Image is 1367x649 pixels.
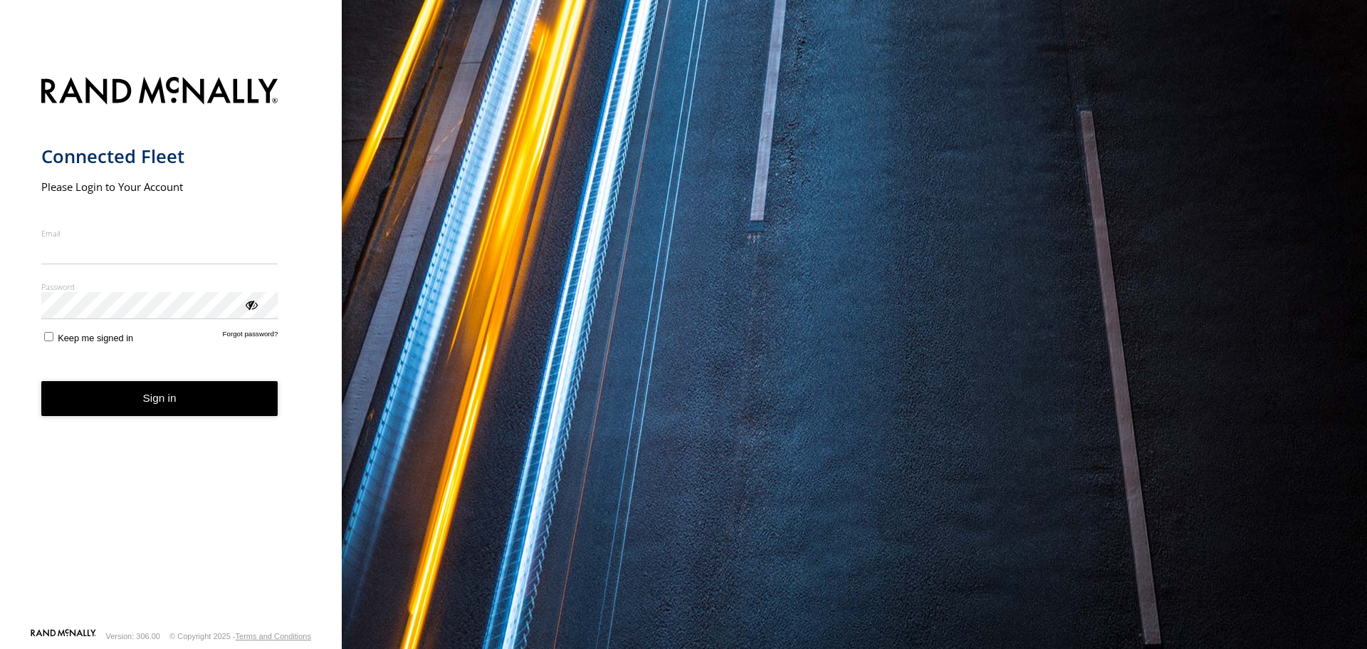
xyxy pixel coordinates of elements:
img: Rand McNally [41,74,278,110]
h2: Please Login to Your Account [41,180,278,194]
h1: Connected Fleet [41,145,278,168]
button: Sign in [41,381,278,416]
div: ViewPassword [243,297,258,311]
span: Keep me signed in [58,333,133,343]
form: main [41,68,301,628]
a: Visit our Website [31,629,96,643]
input: Keep me signed in [44,332,53,341]
div: © Copyright 2025 - [169,632,311,640]
a: Terms and Conditions [236,632,311,640]
div: Version: 306.00 [106,632,160,640]
label: Email [41,228,278,239]
a: Forgot password? [223,330,278,343]
label: Password [41,281,278,292]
